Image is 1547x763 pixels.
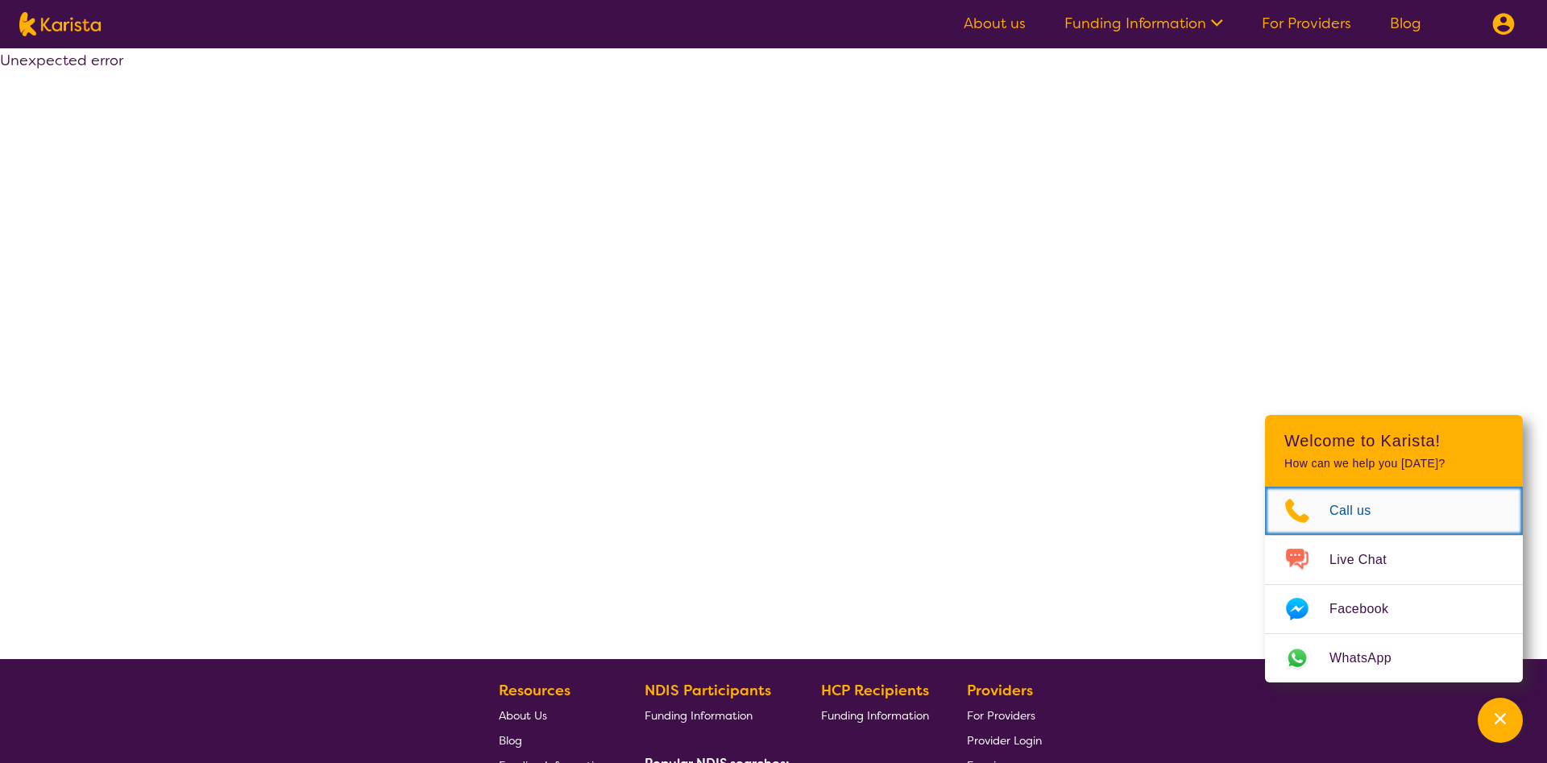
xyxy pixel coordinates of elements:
a: Blog [1390,14,1421,33]
a: Funding Information [821,703,929,728]
a: Funding Information [645,703,783,728]
a: Blog [499,728,607,753]
button: Channel Menu [1478,698,1523,743]
p: How can we help you [DATE]? [1284,457,1503,471]
span: Funding Information [645,708,753,723]
div: Channel Menu [1265,415,1523,682]
span: Blog [499,733,522,748]
ul: Choose channel [1265,487,1523,682]
a: For Providers [967,703,1042,728]
span: Provider Login [967,733,1042,748]
b: HCP Recipients [821,681,929,700]
span: Call us [1329,499,1391,523]
a: Funding Information [1064,14,1223,33]
span: Facebook [1329,597,1408,621]
span: About Us [499,708,547,723]
h2: Welcome to Karista! [1284,431,1503,450]
span: WhatsApp [1329,646,1411,670]
span: For Providers [967,708,1035,723]
span: Funding Information [821,708,929,723]
a: About Us [499,703,607,728]
a: For Providers [1262,14,1351,33]
a: About us [964,14,1026,33]
span: Live Chat [1329,548,1406,572]
a: Provider Login [967,728,1042,753]
img: menu [1492,13,1515,35]
b: NDIS Participants [645,681,771,700]
b: Providers [967,681,1033,700]
img: Karista logo [19,12,101,36]
a: Web link opens in a new tab. [1265,634,1523,682]
b: Resources [499,681,570,700]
